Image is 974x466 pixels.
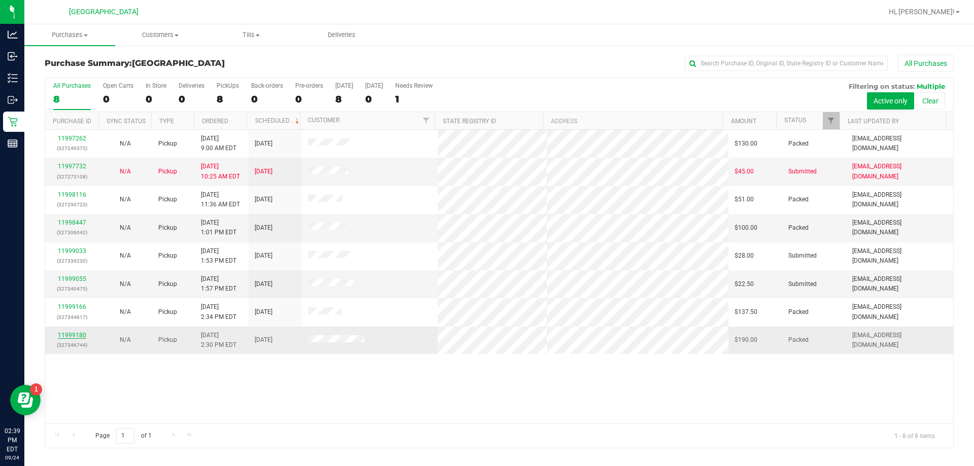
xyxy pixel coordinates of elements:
a: 11999055 [58,275,86,282]
button: N/A [120,167,131,176]
a: State Registry ID [443,118,496,125]
span: Not Applicable [120,168,131,175]
span: Pickup [158,223,177,233]
button: N/A [120,139,131,149]
div: 0 [365,93,383,105]
a: Scheduled [255,117,301,124]
div: Deliveries [179,82,204,89]
a: Purchase ID [53,118,91,125]
a: Last Updated By [848,118,899,125]
div: 8 [53,93,91,105]
a: 11997732 [58,163,86,170]
input: Search Purchase ID, Original ID, State Registry ID or Customer Name... [685,56,888,71]
span: Customers [116,30,205,40]
input: 1 [116,428,134,444]
p: (327249375) [51,144,92,153]
span: Pickup [158,251,177,261]
div: 0 [295,93,323,105]
button: Clear [916,92,945,110]
span: [DATE] [255,307,272,317]
span: Not Applicable [120,336,131,343]
a: 11999166 [58,303,86,310]
div: 1 [395,93,433,105]
div: 0 [103,93,133,105]
inline-svg: Outbound [8,95,18,105]
span: [DATE] 11:36 AM EDT [201,190,240,209]
span: Packed [788,195,809,204]
span: 1 - 8 of 8 items [886,428,943,443]
a: Ordered [202,118,228,125]
span: Not Applicable [120,196,131,203]
inline-svg: Inventory [8,73,18,83]
span: [DATE] 1:53 PM EDT [201,246,236,266]
p: (327346744) [51,340,92,350]
span: [DATE] 2:34 PM EDT [201,302,236,321]
span: [EMAIL_ADDRESS][DOMAIN_NAME] [852,302,947,321]
a: Purchases [24,24,115,46]
iframe: Resource center [10,385,41,415]
span: Packed [788,307,809,317]
span: $45.00 [735,167,754,176]
a: Tills [205,24,296,46]
span: $22.50 [735,279,754,289]
p: (327273108) [51,172,92,182]
span: Pickup [158,279,177,289]
span: [DATE] [255,335,272,345]
span: [EMAIL_ADDRESS][DOMAIN_NAME] [852,274,947,294]
a: Sync Status [107,118,146,125]
span: [EMAIL_ADDRESS][DOMAIN_NAME] [852,190,947,209]
span: Not Applicable [120,252,131,259]
div: Needs Review [395,82,433,89]
span: Pickup [158,139,177,149]
span: [GEOGRAPHIC_DATA] [69,8,138,16]
span: Packed [788,335,809,345]
div: All Purchases [53,82,91,89]
span: Submitted [788,251,817,261]
button: N/A [120,195,131,204]
span: [EMAIL_ADDRESS][DOMAIN_NAME] [852,218,947,237]
span: $190.00 [735,335,757,345]
div: [DATE] [335,82,353,89]
span: Pickup [158,335,177,345]
span: $100.00 [735,223,757,233]
span: [DATE] [255,195,272,204]
inline-svg: Analytics [8,29,18,40]
a: Filter [823,112,840,129]
span: Submitted [788,167,817,176]
div: Pre-orders [295,82,323,89]
button: N/A [120,335,131,345]
p: (327340475) [51,284,92,294]
span: [DATE] [255,167,272,176]
span: [EMAIL_ADDRESS][DOMAIN_NAME] [852,246,947,266]
p: (327344817) [51,312,92,322]
div: PickUps [217,82,239,89]
p: (327306042) [51,228,92,237]
span: [DATE] 1:01 PM EDT [201,218,236,237]
div: 0 [146,93,166,105]
a: Deliveries [296,24,387,46]
a: Customer [308,117,339,124]
button: N/A [120,307,131,317]
h3: Purchase Summary: [45,59,347,68]
div: Open Carts [103,82,133,89]
span: [DATE] 10:25 AM EDT [201,162,240,181]
th: Address [543,112,723,130]
span: Not Applicable [120,224,131,231]
span: Pickup [158,167,177,176]
button: N/A [120,223,131,233]
span: [DATE] 1:57 PM EDT [201,274,236,294]
span: Page of 1 [87,428,160,444]
span: Multiple [917,82,945,90]
a: Amount [731,118,756,125]
a: Filter [418,112,435,129]
span: Hi, [PERSON_NAME]! [889,8,955,16]
button: Active only [867,92,914,110]
span: Pickup [158,195,177,204]
span: Purchases [24,30,115,40]
a: Customers [115,24,206,46]
div: [DATE] [365,82,383,89]
div: 8 [217,93,239,105]
span: Pickup [158,307,177,317]
span: [EMAIL_ADDRESS][DOMAIN_NAME] [852,134,947,153]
